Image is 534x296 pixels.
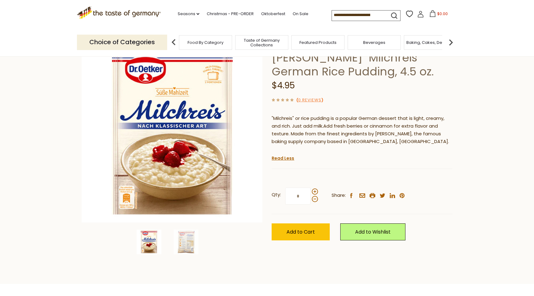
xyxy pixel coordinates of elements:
span: Share: [332,192,346,199]
span: $4.95 [272,79,295,91]
img: Dr. Oetker Milchreis Rice Pudding Mix [82,42,262,222]
strong: Qty: [272,191,281,199]
span: ( ) [296,97,323,103]
a: Add to Wishlist [340,223,405,240]
span: "Milchreis" or rice pudding is a popular German dessert that is light, creamy, and rich. Just add... [272,115,444,129]
a: Featured Products [299,40,337,45]
a: 0 Reviews [298,97,321,104]
input: Qty: [285,188,311,205]
span: $0.00 [437,11,448,16]
img: Dr. Oetker Milchreis Rice Pudding Mix Instructions [174,230,198,254]
a: Baking, Cakes, Desserts [406,40,454,45]
a: Food By Category [188,40,223,45]
a: Beverages [363,40,385,45]
a: Seasons [178,11,199,17]
span: Add to Cart [286,228,315,235]
button: $0.00 [425,10,451,19]
a: Christmas - PRE-ORDER [207,11,254,17]
img: next arrow [445,36,457,49]
h1: [PERSON_NAME] "Milchreis" German Rice Pudding, 4.5 oz. [272,51,452,78]
p: Add fresh berries or cinnamon for extra flavor and texture. Made from the finest ingredients by [... [272,115,452,146]
a: Read Less [272,155,294,161]
p: Choice of Categories [77,35,167,50]
a: On Sale [293,11,308,17]
button: Add to Cart [272,223,330,240]
a: Oktoberfest [261,11,285,17]
img: Dr. Oetker Milchreis Rice Pudding Mix [137,230,161,254]
a: Taste of Germany Collections [237,38,286,47]
img: previous arrow [167,36,180,49]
